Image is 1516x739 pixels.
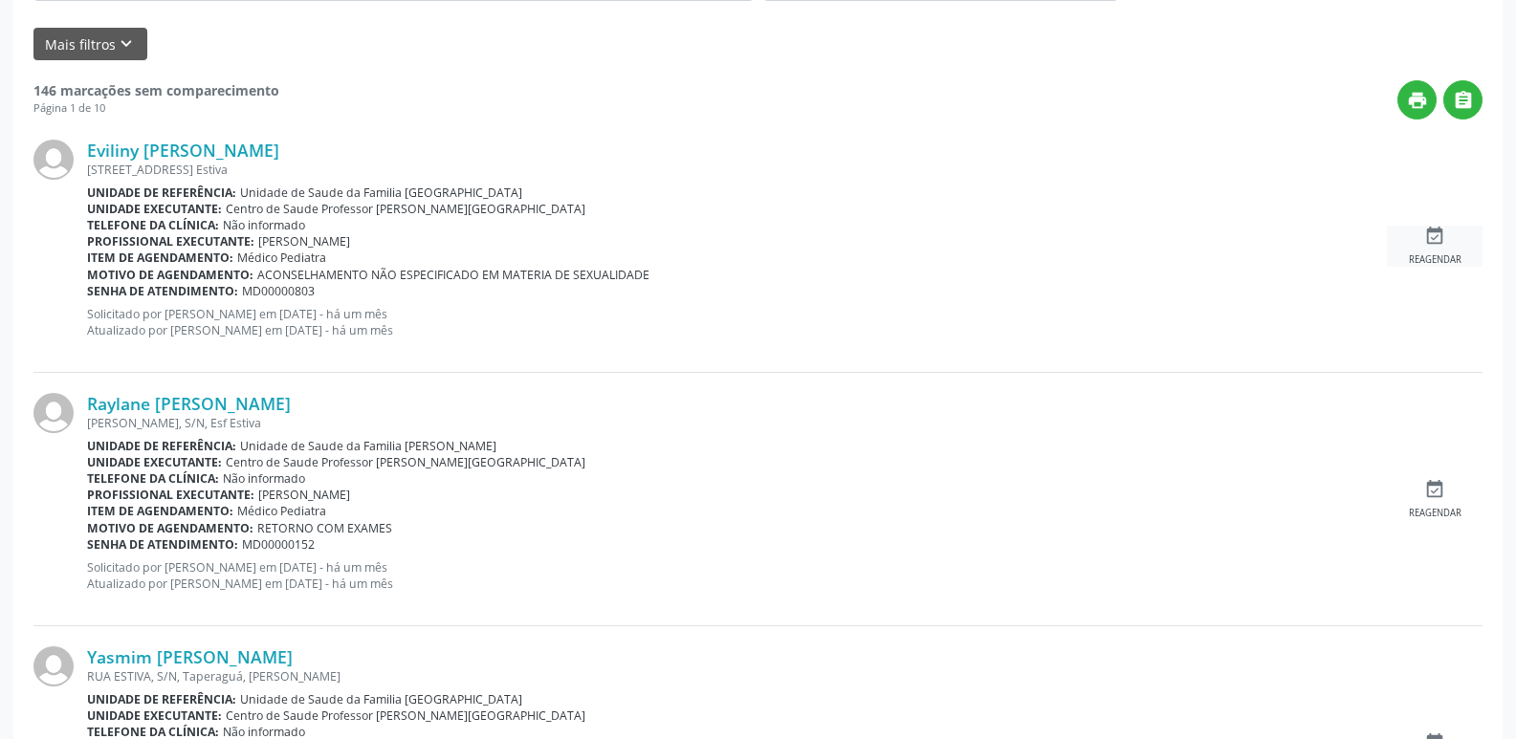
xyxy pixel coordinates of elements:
span: [PERSON_NAME] [258,487,350,503]
b: Unidade executante: [87,201,222,217]
span: Unidade de Saude da Familia [GEOGRAPHIC_DATA] [240,691,522,707]
b: Telefone da clínica: [87,470,219,487]
img: img [33,646,74,686]
div: [PERSON_NAME], S/N, Esf Estiva [87,415,1387,431]
a: Raylane [PERSON_NAME] [87,393,291,414]
a: Yasmim [PERSON_NAME] [87,646,293,667]
b: Senha de atendimento: [87,536,238,553]
i: event_available [1424,226,1445,247]
strong: 146 marcações sem comparecimento [33,81,279,99]
img: img [33,140,74,180]
b: Motivo de agendamento: [87,267,253,283]
span: Médico Pediatra [237,250,326,266]
span: RETORNO COM EXAMES [257,520,392,536]
b: Item de agendamento: [87,503,233,519]
div: Página 1 de 10 [33,100,279,117]
span: Centro de Saude Professor [PERSON_NAME][GEOGRAPHIC_DATA] [226,707,585,724]
span: Não informado [223,470,305,487]
i: keyboard_arrow_down [116,33,137,54]
span: [PERSON_NAME] [258,233,350,250]
span: Unidade de Saude da Familia [GEOGRAPHIC_DATA] [240,185,522,201]
button:  [1443,80,1483,120]
button: Mais filtroskeyboard_arrow_down [33,28,147,61]
b: Unidade de referência: [87,185,236,201]
p: Solicitado por [PERSON_NAME] em [DATE] - há um mês Atualizado por [PERSON_NAME] em [DATE] - há um... [87,559,1387,592]
div: [STREET_ADDRESS] Estiva [87,162,1387,178]
i: event_available [1424,479,1445,500]
span: Não informado [223,217,305,233]
b: Motivo de agendamento: [87,520,253,536]
span: MD00000152 [242,536,315,553]
button: print [1397,80,1437,120]
b: Telefone da clínica: [87,217,219,233]
b: Unidade de referência: [87,438,236,454]
i:  [1453,90,1474,111]
p: Solicitado por [PERSON_NAME] em [DATE] - há um mês Atualizado por [PERSON_NAME] em [DATE] - há um... [87,306,1387,338]
img: img [33,393,74,433]
b: Unidade de referência: [87,691,236,707]
b: Item de agendamento: [87,250,233,266]
div: Reagendar [1409,507,1461,520]
span: Centro de Saude Professor [PERSON_NAME][GEOGRAPHIC_DATA] [226,454,585,470]
b: Profissional executante: [87,233,254,250]
span: ACONSELHAMENTO NÃO ESPECIFICADO EM MATERIA DE SEXUALIDADE [257,267,649,283]
b: Unidade executante: [87,454,222,470]
span: Centro de Saude Professor [PERSON_NAME][GEOGRAPHIC_DATA] [226,201,585,217]
span: MD00000803 [242,283,315,299]
div: Reagendar [1409,253,1461,267]
a: Eviliny [PERSON_NAME] [87,140,279,161]
span: Médico Pediatra [237,503,326,519]
div: RUA ESTIVA, S/N, Taperaguá, [PERSON_NAME] [87,668,1387,685]
b: Senha de atendimento: [87,283,238,299]
b: Unidade executante: [87,707,222,724]
i: print [1407,90,1428,111]
b: Profissional executante: [87,487,254,503]
span: Unidade de Saude da Familia [PERSON_NAME] [240,438,496,454]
